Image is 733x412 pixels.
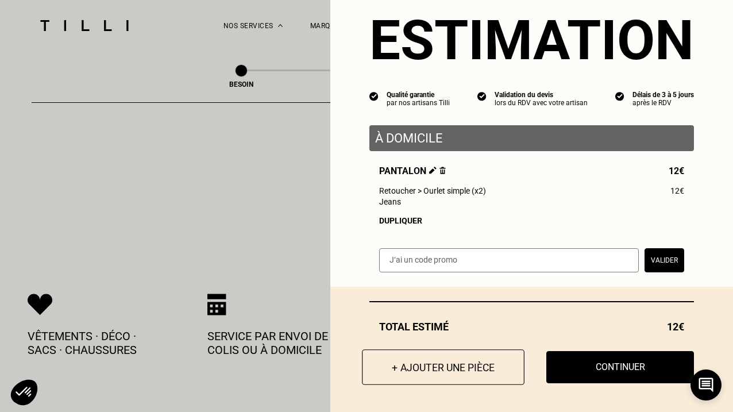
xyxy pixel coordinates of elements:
button: Continuer [546,351,694,383]
img: icon list info [615,91,624,101]
div: Validation du devis [495,91,588,99]
div: Total estimé [369,321,694,333]
div: après le RDV [632,99,694,107]
div: Délais de 3 à 5 jours [632,91,694,99]
img: icon list info [369,91,379,101]
button: + Ajouter une pièce [362,349,524,385]
div: Qualité garantie [387,91,450,99]
span: 12€ [667,321,684,333]
div: par nos artisans Tilli [387,99,450,107]
section: Estimation [369,8,694,72]
span: Pantalon [379,165,446,176]
img: Supprimer [439,167,446,174]
img: Éditer [429,167,437,174]
div: Dupliquer [379,216,684,225]
span: 12€ [670,186,684,195]
span: 12€ [669,165,684,176]
img: icon list info [477,91,487,101]
div: lors du RDV avec votre artisan [495,99,588,107]
p: À domicile [375,131,688,145]
span: Retoucher > Ourlet simple (x2) [379,186,486,195]
input: J‘ai un code promo [379,248,639,272]
span: Jeans [379,197,401,206]
button: Valider [645,248,684,272]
